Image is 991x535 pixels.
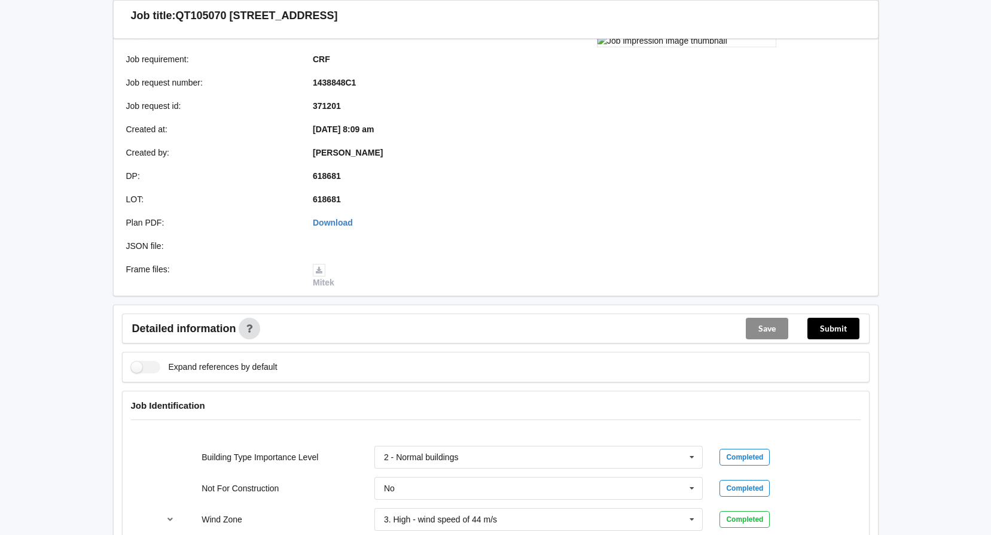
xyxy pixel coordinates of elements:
[313,218,353,227] a: Download
[384,484,395,493] div: No
[313,148,383,157] b: [PERSON_NAME]
[132,323,236,334] span: Detailed information
[176,9,338,23] h3: QT105070 [STREET_ADDRESS]
[118,240,305,252] div: JSON file :
[202,452,318,462] label: Building Type Importance Level
[384,515,497,524] div: 3. High - wind speed of 44 m/s
[118,77,305,89] div: Job request number :
[118,100,305,112] div: Job request id :
[313,101,341,111] b: 371201
[719,480,770,497] div: Completed
[131,9,176,23] h3: Job title:
[118,170,305,182] div: DP :
[202,484,279,493] label: Not For Construction
[131,361,278,373] label: Expand references by default
[118,263,305,288] div: Frame files :
[313,265,334,287] a: Mitek
[158,509,182,530] button: reference-toggle
[118,193,305,205] div: LOT :
[313,124,374,134] b: [DATE] 8:09 am
[313,171,341,181] b: 618681
[597,34,776,47] img: Job impression image thumbnail
[118,123,305,135] div: Created at :
[313,54,330,64] b: CRF
[719,511,770,528] div: Completed
[202,515,242,524] label: Wind Zone
[384,453,459,461] div: 2 - Normal buildings
[118,217,305,229] div: Plan PDF :
[131,400,861,411] h4: Job Identification
[313,78,356,87] b: 1438848C1
[118,53,305,65] div: Job requirement :
[719,449,770,466] div: Completed
[807,318,859,339] button: Submit
[118,147,305,159] div: Created by :
[313,194,341,204] b: 618681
